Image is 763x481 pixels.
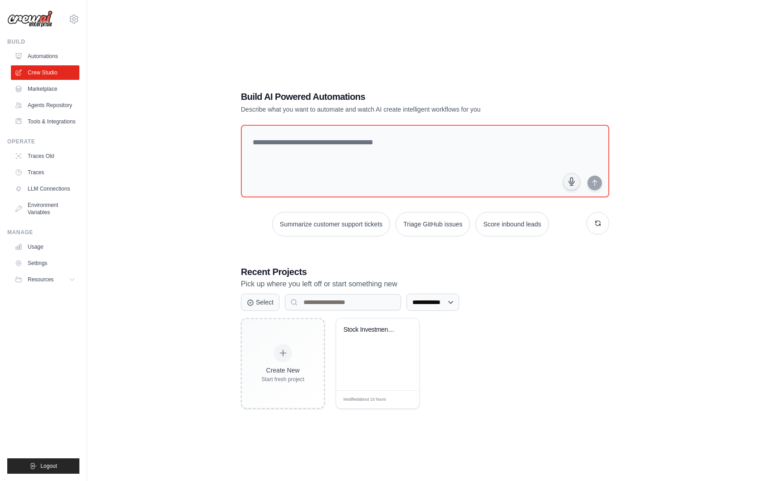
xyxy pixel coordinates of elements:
p: Describe what you want to automate and watch AI create intelligent workflows for you [241,105,546,114]
span: Resources [28,276,54,283]
a: Environment Variables [11,198,79,220]
a: Agents Repository [11,98,79,113]
a: Automations [11,49,79,64]
a: Traces Old [11,149,79,163]
div: Manage [7,229,79,236]
button: Triage GitHub issues [396,212,470,236]
button: Score inbound leads [475,212,549,236]
a: Crew Studio [11,65,79,80]
a: Traces [11,165,79,180]
a: Marketplace [11,82,79,96]
span: Modified about 15 hours [343,397,386,403]
span: Edit [398,396,406,403]
div: Start fresh project [261,376,304,383]
button: Resources [11,272,79,287]
h3: Recent Projects [241,265,609,278]
p: Pick up where you left off or start something new [241,278,609,290]
button: Logout [7,458,79,474]
button: Summarize customer support tickets [272,212,390,236]
button: Click to speak your automation idea [563,173,580,190]
a: Usage [11,240,79,254]
div: Build [7,38,79,45]
img: Logo [7,10,53,28]
h1: Build AI Powered Automations [241,90,546,103]
div: Stock Investment Analyzer [343,326,398,334]
a: LLM Connections [11,182,79,196]
button: Select [241,294,279,311]
a: Tools & Integrations [11,114,79,129]
button: Get new suggestions [587,212,609,235]
a: Settings [11,256,79,270]
span: Logout [40,462,57,470]
div: Create New [261,366,304,375]
div: Operate [7,138,79,145]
